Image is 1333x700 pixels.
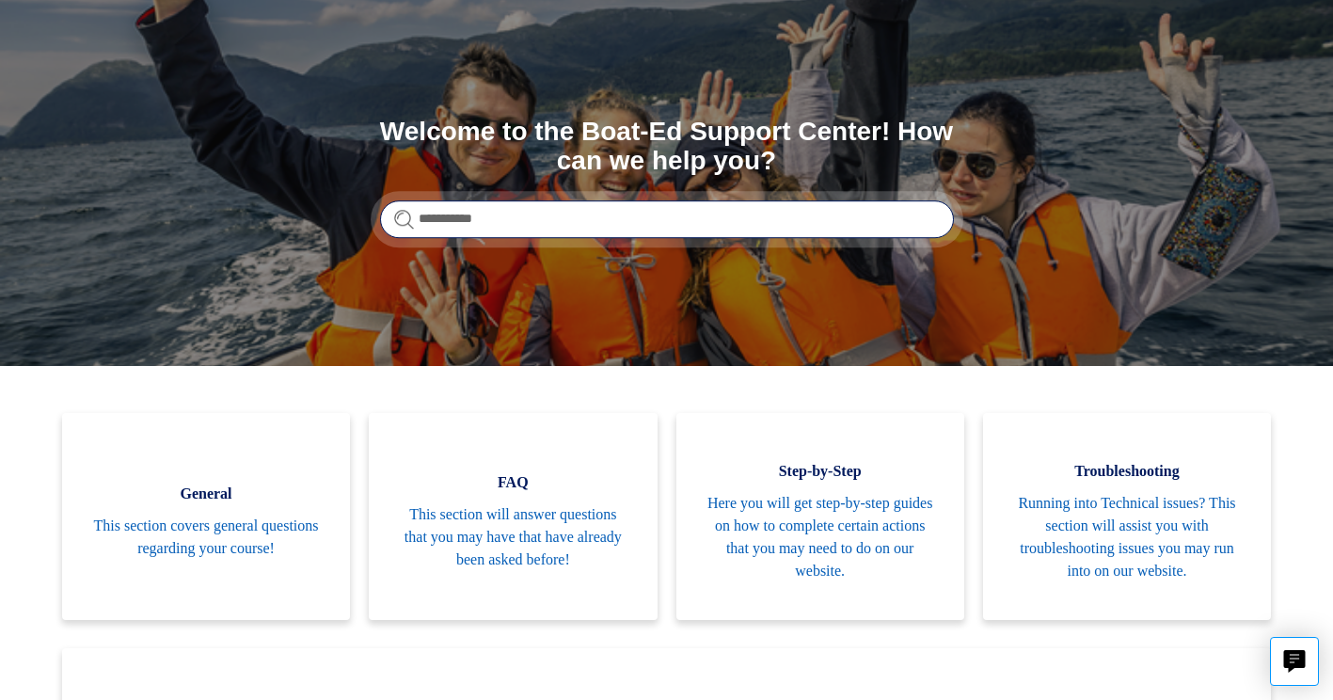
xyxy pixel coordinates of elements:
[676,413,964,620] a: Step-by-Step Here you will get step-by-step guides on how to complete certain actions that you ma...
[705,492,936,582] span: Here you will get step-by-step guides on how to complete certain actions that you may need to do ...
[1011,492,1243,582] span: Running into Technical issues? This section will assist you with troubleshooting issues you may r...
[1011,460,1243,483] span: Troubleshooting
[90,483,322,505] span: General
[705,460,936,483] span: Step-by-Step
[90,515,322,560] span: This section covers general questions regarding your course!
[1270,637,1319,686] button: Live chat
[369,413,657,620] a: FAQ This section will answer questions that you may have that have already been asked before!
[397,503,628,571] span: This section will answer questions that you may have that have already been asked before!
[380,200,954,238] input: Search
[380,118,954,176] h1: Welcome to the Boat-Ed Support Center! How can we help you?
[62,413,350,620] a: General This section covers general questions regarding your course!
[983,413,1271,620] a: Troubleshooting Running into Technical issues? This section will assist you with troubleshooting ...
[397,471,628,494] span: FAQ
